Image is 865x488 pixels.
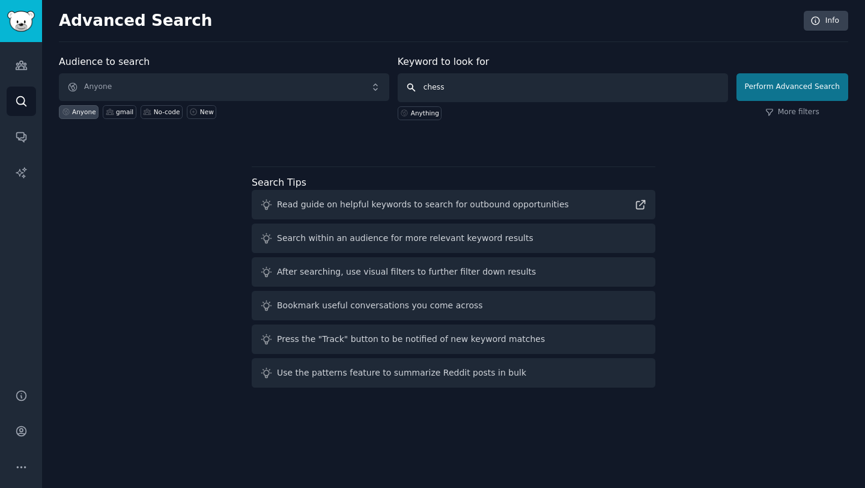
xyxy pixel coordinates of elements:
a: New [187,105,216,119]
div: Search within an audience for more relevant keyword results [277,232,533,245]
div: Use the patterns feature to summarize Reddit posts in bulk [277,367,526,379]
button: Anyone [59,73,389,101]
a: Info [804,11,848,31]
div: No-code [154,108,180,116]
input: Any keyword [398,73,728,102]
div: After searching, use visual filters to further filter down results [277,266,536,278]
button: Perform Advanced Search [736,73,848,101]
div: Press the "Track" button to be notified of new keyword matches [277,333,545,346]
label: Keyword to look for [398,56,490,67]
label: Search Tips [252,177,306,188]
h2: Advanced Search [59,11,797,31]
div: Bookmark useful conversations you come across [277,299,483,312]
div: Anyone [72,108,96,116]
div: Read guide on helpful keywords to search for outbound opportunities [277,198,569,211]
div: Anything [411,109,439,117]
a: More filters [765,107,819,118]
img: GummySearch logo [7,11,35,32]
div: gmail [116,108,133,116]
div: New [200,108,214,116]
label: Audience to search [59,56,150,67]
